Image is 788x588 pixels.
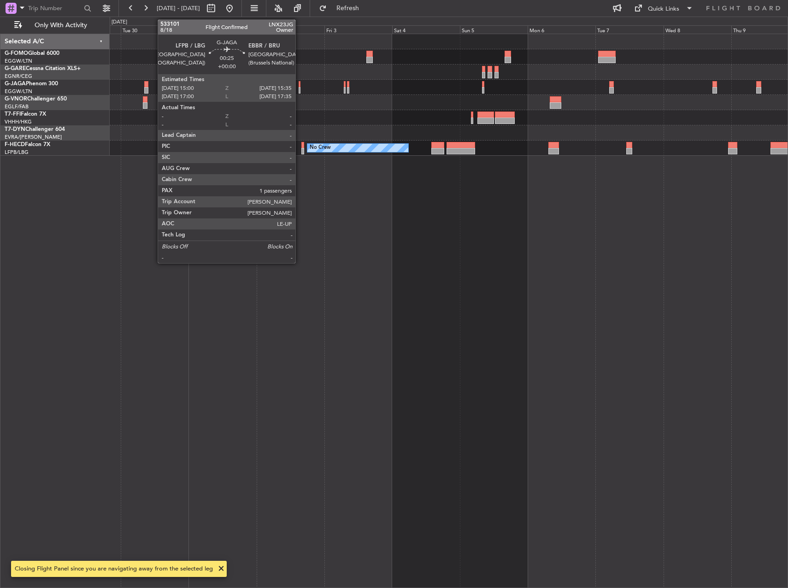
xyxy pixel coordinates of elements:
[15,564,213,574] div: Closing Flight Panel since you are navigating away from the selected leg
[5,81,58,87] a: G-JAGAPhenom 300
[5,96,67,102] a: G-VNORChallenger 650
[5,127,25,132] span: T7-DYN
[188,25,256,34] div: Wed 1
[5,58,32,65] a: EGGW/LTN
[648,5,679,14] div: Quick Links
[5,103,29,110] a: EGLF/FAB
[315,1,370,16] button: Refresh
[329,5,367,12] span: Refresh
[5,134,62,141] a: EVRA/[PERSON_NAME]
[5,66,26,71] span: G-GARE
[595,25,663,34] div: Tue 7
[5,88,32,95] a: EGGW/LTN
[5,112,21,117] span: T7-FFI
[5,73,32,80] a: EGNR/CEG
[190,18,206,26] div: [DATE]
[392,25,460,34] div: Sat 4
[5,51,28,56] span: G-FOMO
[10,18,100,33] button: Only With Activity
[324,25,392,34] div: Fri 3
[460,25,528,34] div: Sun 5
[24,22,97,29] span: Only With Activity
[5,149,29,156] a: LFPB/LBG
[629,1,698,16] button: Quick Links
[310,141,331,155] div: No Crew
[5,112,46,117] a: T7-FFIFalcon 7X
[5,81,26,87] span: G-JAGA
[112,18,127,26] div: [DATE]
[528,25,595,34] div: Mon 6
[121,25,188,34] div: Tue 30
[257,25,324,34] div: Thu 2
[5,118,32,125] a: VHHH/HKG
[28,1,81,15] input: Trip Number
[5,66,81,71] a: G-GARECessna Citation XLS+
[5,142,50,147] a: F-HECDFalcon 7X
[664,25,731,34] div: Wed 8
[157,4,200,12] span: [DATE] - [DATE]
[5,142,25,147] span: F-HECD
[5,51,59,56] a: G-FOMOGlobal 6000
[5,127,65,132] a: T7-DYNChallenger 604
[5,96,27,102] span: G-VNOR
